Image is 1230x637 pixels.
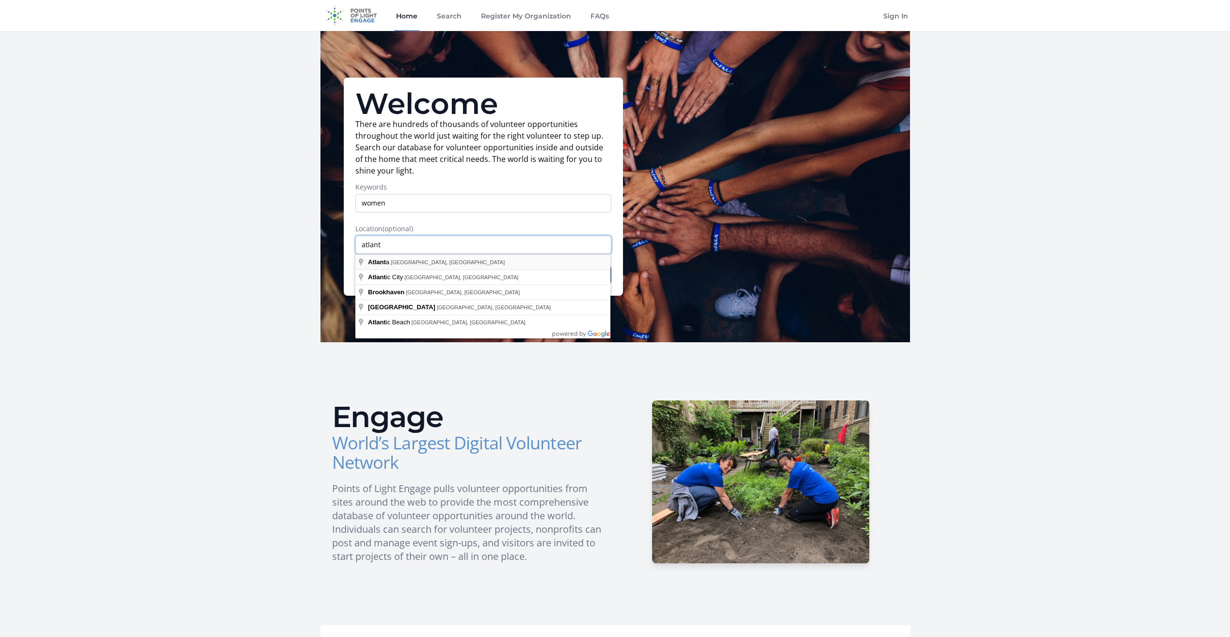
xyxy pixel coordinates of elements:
[355,89,611,118] h1: Welcome
[368,318,386,326] span: Atlant
[355,118,611,176] p: There are hundreds of thousands of volunteer opportunities throughout the world just waiting for ...
[652,400,869,563] img: HCSC-H_1.JPG
[368,303,435,311] span: [GEOGRAPHIC_DATA]
[355,224,611,234] label: Location
[368,288,404,296] span: Brookhaven
[332,402,607,431] h2: Engage
[406,289,520,295] span: [GEOGRAPHIC_DATA], [GEOGRAPHIC_DATA]
[437,304,551,310] span: [GEOGRAPHIC_DATA], [GEOGRAPHIC_DATA]
[355,236,611,254] input: Enter a location
[404,274,518,280] span: [GEOGRAPHIC_DATA], [GEOGRAPHIC_DATA]
[332,482,607,563] p: Points of Light Engage pulls volunteer opportunities from sites around the web to provide the mos...
[368,318,412,326] span: ic Beach
[383,224,413,233] span: (optional)
[412,319,526,325] span: [GEOGRAPHIC_DATA], [GEOGRAPHIC_DATA]
[391,259,505,265] span: [GEOGRAPHIC_DATA], [GEOGRAPHIC_DATA]
[368,273,404,281] span: ic City
[368,258,386,266] span: Atlant
[355,182,611,192] label: Keywords
[332,433,607,472] h3: World’s Largest Digital Volunteer Network
[368,273,386,281] span: Atlant
[368,258,391,266] span: a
